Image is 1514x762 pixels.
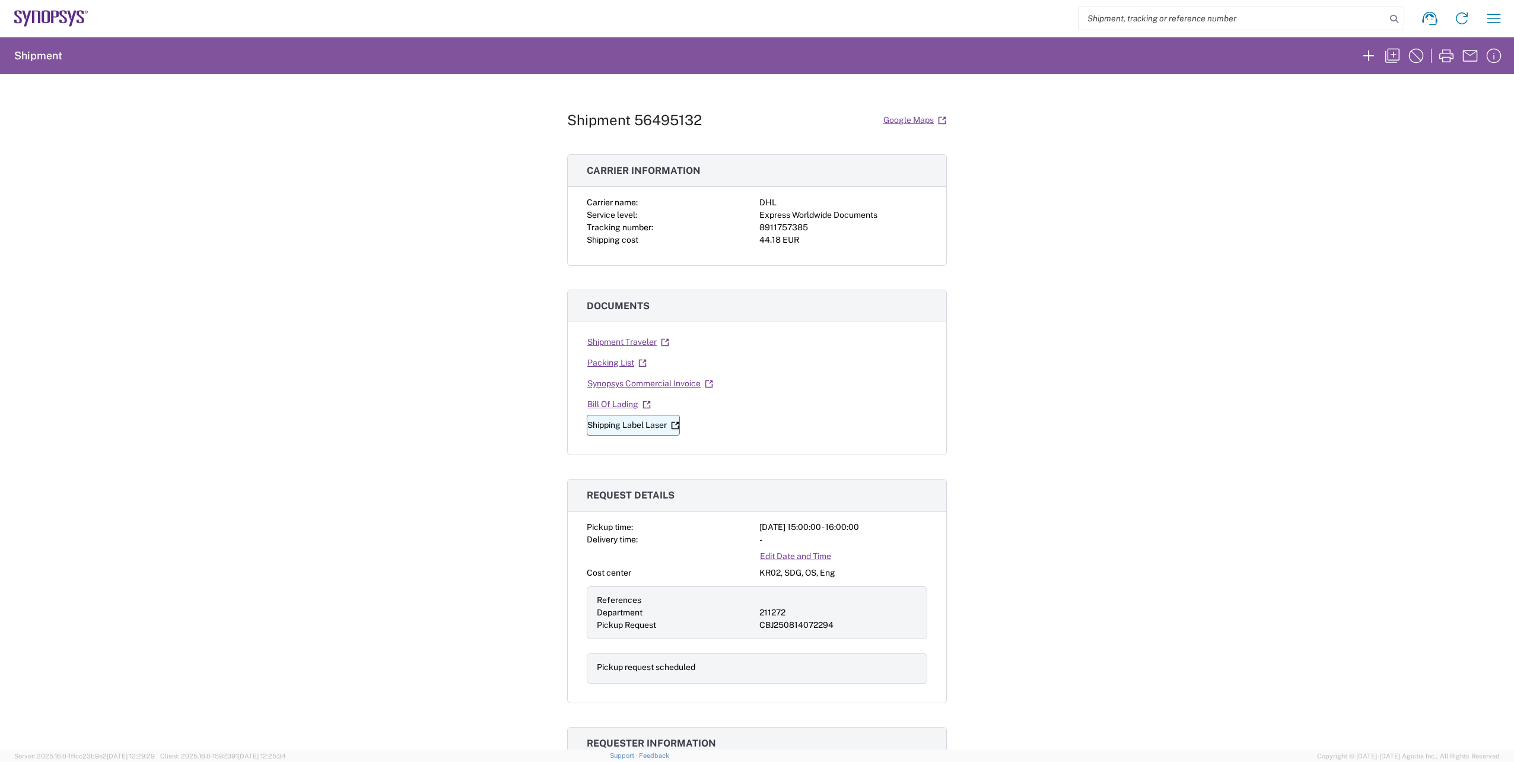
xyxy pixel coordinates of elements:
[587,568,631,577] span: Cost center
[759,619,917,631] div: CBJ250814072294
[759,221,927,234] div: 8911757385
[759,209,927,221] div: Express Worldwide Documents
[587,223,653,232] span: Tracking number:
[883,110,947,131] a: Google Maps
[587,415,680,436] a: Shipping Label Laser
[1079,7,1386,30] input: Shipment, tracking or reference number
[238,753,286,760] span: [DATE] 12:25:34
[587,210,637,220] span: Service level:
[597,662,695,672] span: Pickup request scheduled
[587,332,670,353] a: Shipment Traveler
[587,394,651,415] a: Bill Of Lading
[759,607,917,619] div: 211272
[587,535,638,544] span: Delivery time:
[597,607,755,619] div: Department
[587,235,638,245] span: Shipping cost
[759,196,927,209] div: DHL
[610,752,640,759] a: Support
[759,546,832,567] a: Edit Date and Time
[1317,751,1500,761] span: Copyright © [DATE]-[DATE] Agistix Inc., All Rights Reserved
[587,522,633,532] span: Pickup time:
[759,234,927,246] div: 44.18 EUR
[597,619,755,631] div: Pickup Request
[639,752,669,759] a: Feedback
[759,567,927,579] div: KR02, SDG, OS, Eng
[759,521,927,534] div: [DATE] 15:00:00 - 16:00:00
[597,595,641,605] span: References
[587,490,675,501] span: Request details
[587,165,701,176] span: Carrier information
[587,300,650,312] span: Documents
[759,534,927,546] div: -
[107,753,155,760] span: [DATE] 12:29:29
[587,353,647,373] a: Packing List
[14,753,155,760] span: Server: 2025.16.0-1ffcc23b9e2
[587,373,714,394] a: Synopsys Commercial Invoice
[567,112,702,129] h1: Shipment 56495132
[587,198,638,207] span: Carrier name:
[587,738,716,749] span: Requester information
[14,49,62,63] h2: Shipment
[160,753,286,760] span: Client: 2025.16.0-1592391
